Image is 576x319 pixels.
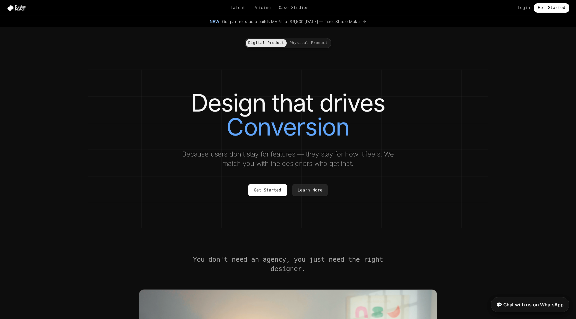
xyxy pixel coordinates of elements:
h1: Design that drives [101,91,475,139]
span: Our partner studio builds MVPs for $9,500 [DATE] — meet Studio Moku [222,19,360,24]
img: Design Match [7,5,29,11]
a: Login [518,5,530,11]
span: New [210,19,219,24]
button: Digital Product [246,39,287,47]
a: Learn More [292,184,328,196]
a: Get Started [248,184,287,196]
a: Pricing [253,5,271,11]
a: 💬 Chat with us on WhatsApp [491,297,569,312]
a: Get Started [534,3,569,13]
h2: You don't need an agency, you just need the right designer. [192,255,384,273]
span: Conversion [226,115,349,139]
a: Case Studies [279,5,308,11]
button: Physical Product [287,39,330,47]
p: Because users don't stay for features — they stay for how it feels. We match you with the designe... [176,150,400,168]
a: Talent [231,5,246,11]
